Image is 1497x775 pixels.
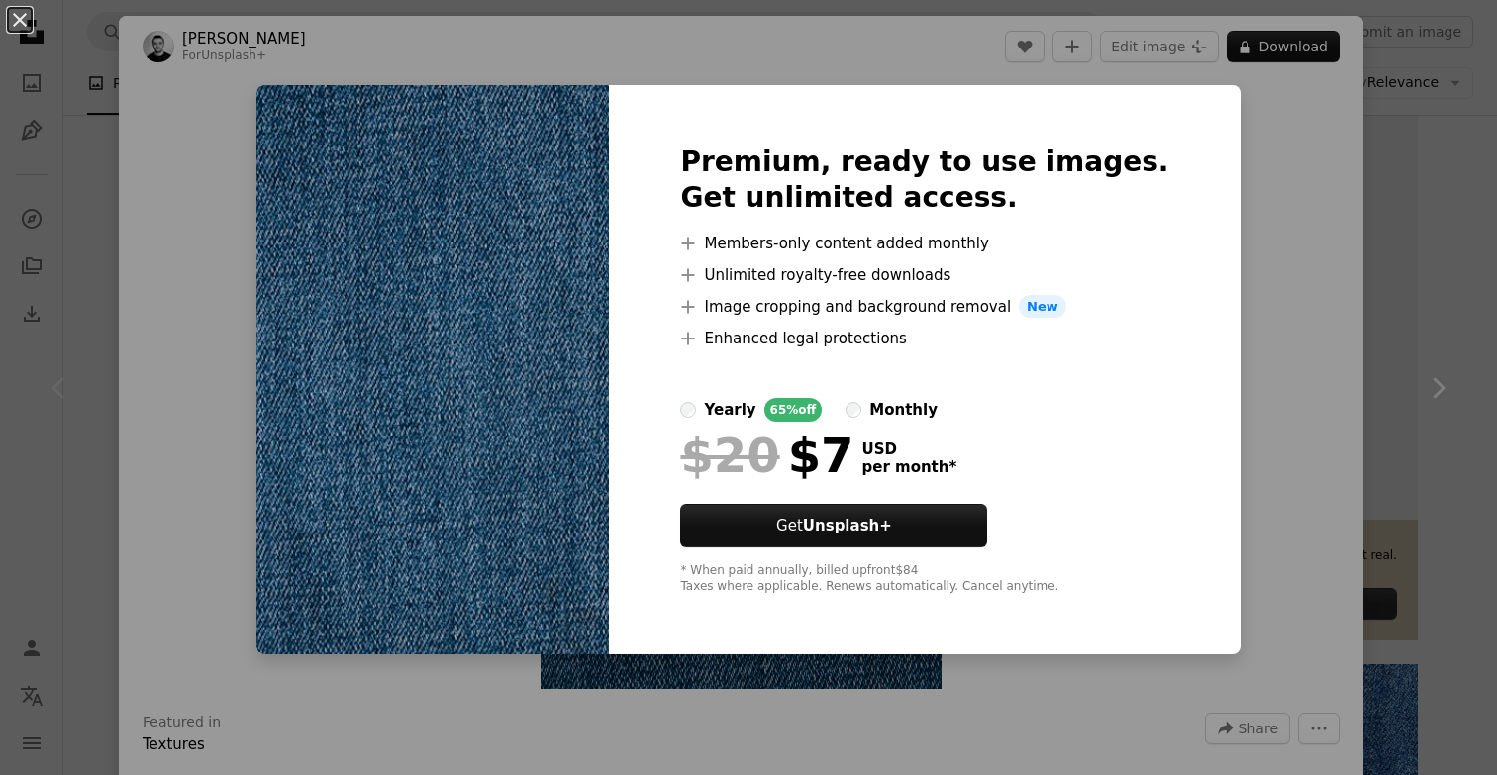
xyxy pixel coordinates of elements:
div: monthly [869,398,938,422]
li: Unlimited royalty-free downloads [680,263,1168,287]
li: Enhanced legal protections [680,327,1168,350]
button: GetUnsplash+ [680,504,987,547]
h2: Premium, ready to use images. Get unlimited access. [680,145,1168,216]
div: $7 [680,430,853,481]
img: premium_photo-1675877946243-bc3f83e65afe [256,85,609,655]
input: yearly65%off [680,402,696,418]
span: New [1019,295,1066,319]
li: Members-only content added monthly [680,232,1168,255]
div: 65% off [764,398,823,422]
strong: Unsplash+ [803,517,892,534]
li: Image cropping and background removal [680,295,1168,319]
span: USD [861,440,956,458]
span: $20 [680,430,779,481]
div: * When paid annually, billed upfront $84 Taxes where applicable. Renews automatically. Cancel any... [680,563,1168,595]
span: per month * [861,458,956,476]
div: yearly [704,398,755,422]
input: monthly [846,402,861,418]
